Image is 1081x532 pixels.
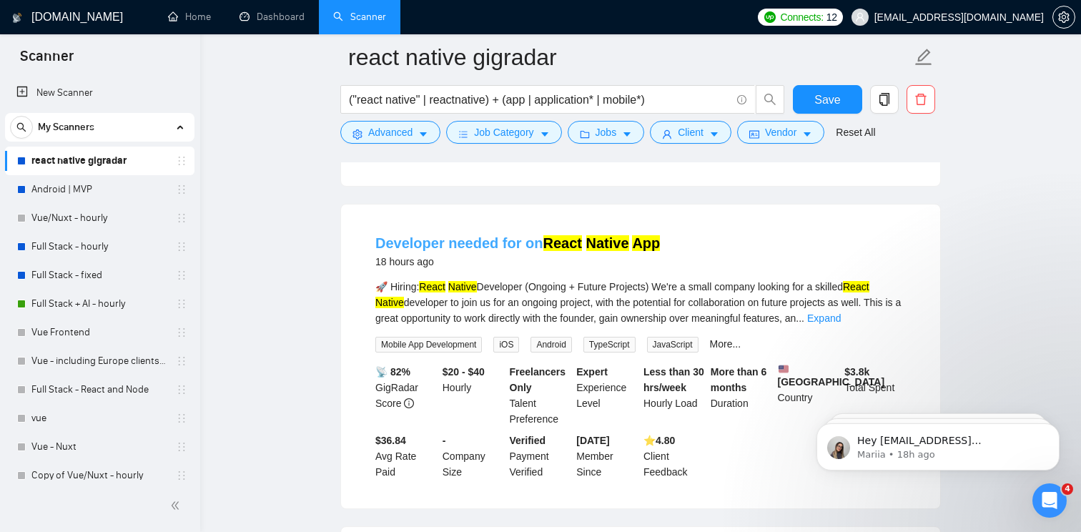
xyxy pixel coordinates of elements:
[176,241,187,252] span: holder
[775,364,842,427] div: Country
[749,129,759,139] span: idcard
[31,232,167,261] a: Full Stack - hourly
[779,364,789,374] img: 🇺🇸
[914,48,933,66] span: edit
[647,337,699,353] span: JavaScript
[907,85,935,114] button: delete
[807,312,841,324] a: Expand
[11,122,32,132] span: search
[10,116,33,139] button: search
[31,261,167,290] a: Full Stack - fixed
[418,129,428,139] span: caret-down
[583,337,636,353] span: TypeScript
[440,364,507,427] div: Hourly
[176,470,187,481] span: holder
[375,235,660,251] a: Developer needed for onReact Native App
[756,93,784,106] span: search
[643,366,704,393] b: Less than 30 hrs/week
[31,461,167,490] a: Copy of Vue/Nuxt - hourly
[375,366,410,378] b: 📡 82%
[1032,483,1067,518] iframe: Intercom live chat
[443,435,446,446] b: -
[176,413,187,424] span: holder
[31,433,167,461] a: Vue - Nuxt
[793,85,862,114] button: Save
[31,204,167,232] a: Vue/Nuxt - hourly
[836,124,875,140] a: Reset All
[573,364,641,427] div: Experience Level
[1053,11,1075,23] span: setting
[446,121,561,144] button: barsJob Categorycaret-down
[372,433,440,480] div: Avg Rate Paid
[710,338,741,350] a: More...
[448,281,477,292] mark: Native
[802,129,812,139] span: caret-down
[711,366,767,393] b: More than 6 months
[641,433,708,480] div: Client Feedback
[870,85,899,114] button: copy
[844,366,869,378] b: $ 3.8k
[349,91,731,109] input: Search Freelance Jobs...
[650,121,731,144] button: userClientcaret-down
[458,129,468,139] span: bars
[176,184,187,195] span: holder
[333,11,386,23] a: searchScanner
[510,435,546,446] b: Verified
[375,297,404,308] mark: Native
[440,433,507,480] div: Company Size
[871,93,898,106] span: copy
[1052,6,1075,29] button: setting
[372,364,440,427] div: GigRadar Score
[375,253,660,270] div: 18 hours ago
[641,364,708,427] div: Hourly Load
[643,435,675,446] b: ⭐️ 4.80
[737,95,746,104] span: info-circle
[31,347,167,375] a: Vue - including Europe clients | only search title
[31,290,167,318] a: Full Stack + AI - hourly
[573,433,641,480] div: Member Since
[764,11,776,23] img: upwork-logo.png
[31,318,167,347] a: Vue Frontend
[843,281,869,292] mark: React
[38,113,94,142] span: My Scanners
[375,279,906,326] div: 🚀 Hiring: Developer (Ongoing + Future Projects) We're a small company looking for a skilled devel...
[814,91,840,109] span: Save
[678,124,704,140] span: Client
[662,129,672,139] span: user
[419,281,445,292] mark: React
[1062,483,1073,495] span: 4
[352,129,362,139] span: setting
[795,393,1081,493] iframe: Intercom notifications message
[16,79,183,107] a: New Scanner
[826,9,837,25] span: 12
[340,121,440,144] button: settingAdvancedcaret-down
[907,93,934,106] span: delete
[765,124,796,140] span: Vendor
[796,312,804,324] span: ...
[176,270,187,281] span: holder
[31,375,167,404] a: Full Stack - React and Node
[176,298,187,310] span: holder
[530,337,571,353] span: Android
[576,366,608,378] b: Expert
[622,129,632,139] span: caret-down
[596,124,617,140] span: Jobs
[404,398,414,408] span: info-circle
[168,11,211,23] a: homeHome
[632,235,660,251] mark: App
[375,337,482,353] span: Mobile App Development
[855,12,865,22] span: user
[540,129,550,139] span: caret-down
[568,121,645,144] button: folderJobscaret-down
[580,129,590,139] span: folder
[375,435,406,446] b: $36.84
[493,337,519,353] span: iOS
[12,6,22,29] img: logo
[708,364,775,427] div: Duration
[176,212,187,224] span: holder
[756,85,784,114] button: search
